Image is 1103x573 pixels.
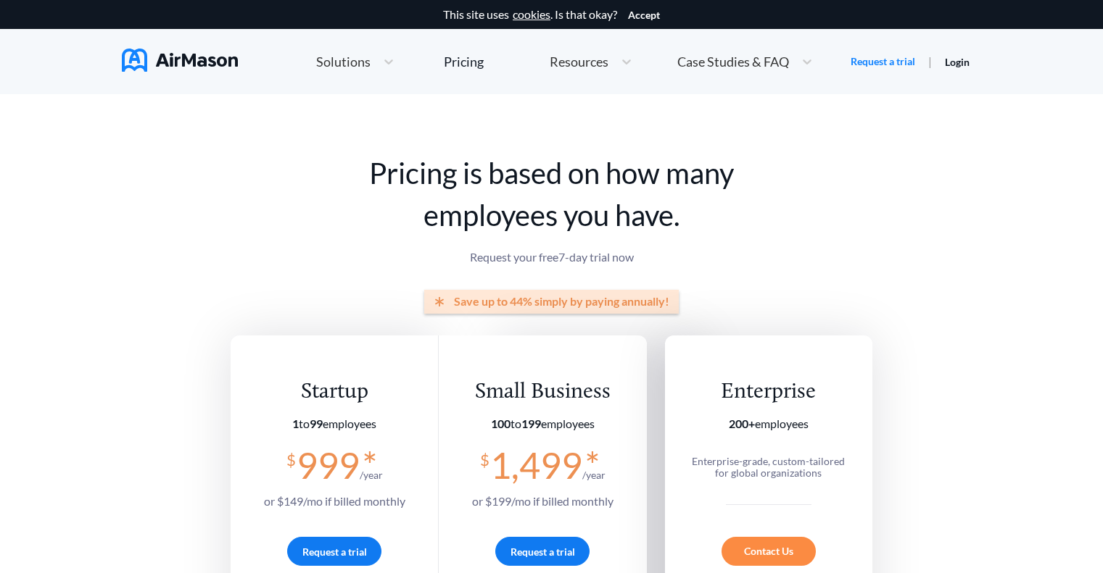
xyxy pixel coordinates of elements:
[286,445,296,469] span: $
[292,417,299,430] b: 1
[490,443,582,487] span: 1,499
[677,55,789,68] span: Case Studies & FAQ
[444,49,484,75] a: Pricing
[316,55,371,68] span: Solutions
[692,455,845,479] span: Enterprise-grade, custom-tailored for global organizations
[945,56,970,68] a: Login
[122,49,238,72] img: AirMason Logo
[495,537,590,566] button: Request a trial
[685,379,852,406] div: Enterprise
[264,417,405,430] section: employees
[928,54,932,68] span: |
[444,55,484,68] div: Pricing
[685,417,852,430] section: employees
[491,417,541,430] span: to
[231,152,872,236] h1: Pricing is based on how many employees you have.
[472,494,614,508] span: or $ 199 /mo if billed monthly
[310,417,323,430] b: 99
[264,379,405,406] div: Startup
[472,379,614,406] div: Small Business
[722,537,816,566] div: Contact Us
[550,55,608,68] span: Resources
[521,417,541,430] b: 199
[729,417,755,430] b: 200+
[297,443,360,487] span: 999
[480,445,489,469] span: $
[472,417,614,430] section: employees
[851,54,915,69] a: Request a trial
[628,9,660,21] button: Accept cookies
[231,251,872,264] p: Request your free 7 -day trial now
[454,295,669,308] span: Save up to 44% simply by paying annually!
[513,8,550,21] a: cookies
[287,537,381,566] button: Request a trial
[264,494,405,508] span: or $ 149 /mo if billed monthly
[491,417,511,430] b: 100
[292,417,323,430] span: to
